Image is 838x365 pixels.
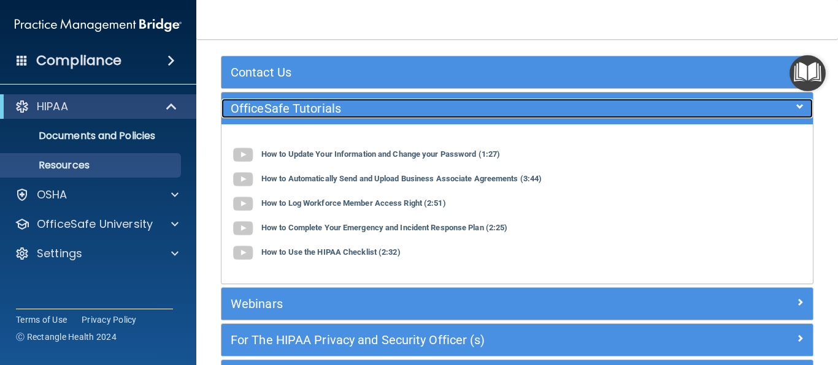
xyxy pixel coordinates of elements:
b: How to Automatically Send and Upload Business Associate Agreements (3:44) [261,175,542,184]
img: gray_youtube_icon.38fcd6cc.png [231,192,255,216]
a: OfficeSafe University [15,217,179,231]
p: HIPAA [37,99,68,114]
p: OSHA [37,187,67,202]
b: How to Use the HIPAA Checklist (2:32) [261,248,401,257]
a: Webinars [231,294,804,314]
img: gray_youtube_icon.38fcd6cc.png [231,167,255,192]
a: Privacy Policy [82,314,137,326]
button: Open Resource Center [790,55,826,91]
p: OfficeSafe University [37,217,153,231]
b: How to Log Workforce Member Access Right (2:51) [261,199,446,208]
span: Ⓒ Rectangle Health 2024 [16,331,117,343]
img: gray_youtube_icon.38fcd6cc.png [231,241,255,265]
h4: Compliance [36,52,121,69]
h5: Contact Us [231,66,656,79]
p: Settings [37,246,82,261]
b: How to Update Your Information and Change your Password (1:27) [261,150,500,159]
a: OfficeSafe Tutorials [231,99,804,118]
a: HIPAA [15,99,178,114]
b: How to Complete Your Emergency and Incident Response Plan (2:25) [261,224,507,233]
a: Terms of Use [16,314,67,326]
img: PMB logo [15,13,182,37]
img: gray_youtube_icon.38fcd6cc.png [231,216,255,241]
p: Documents and Policies [8,130,175,142]
h5: OfficeSafe Tutorials [231,102,656,115]
h5: Webinars [231,297,656,310]
p: Resources [8,159,175,171]
a: OSHA [15,187,179,202]
a: Settings [15,246,179,261]
a: For The HIPAA Privacy and Security Officer (s) [231,330,804,350]
h5: For The HIPAA Privacy and Security Officer (s) [231,333,656,347]
a: Contact Us [231,62,804,82]
img: gray_youtube_icon.38fcd6cc.png [231,143,255,167]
